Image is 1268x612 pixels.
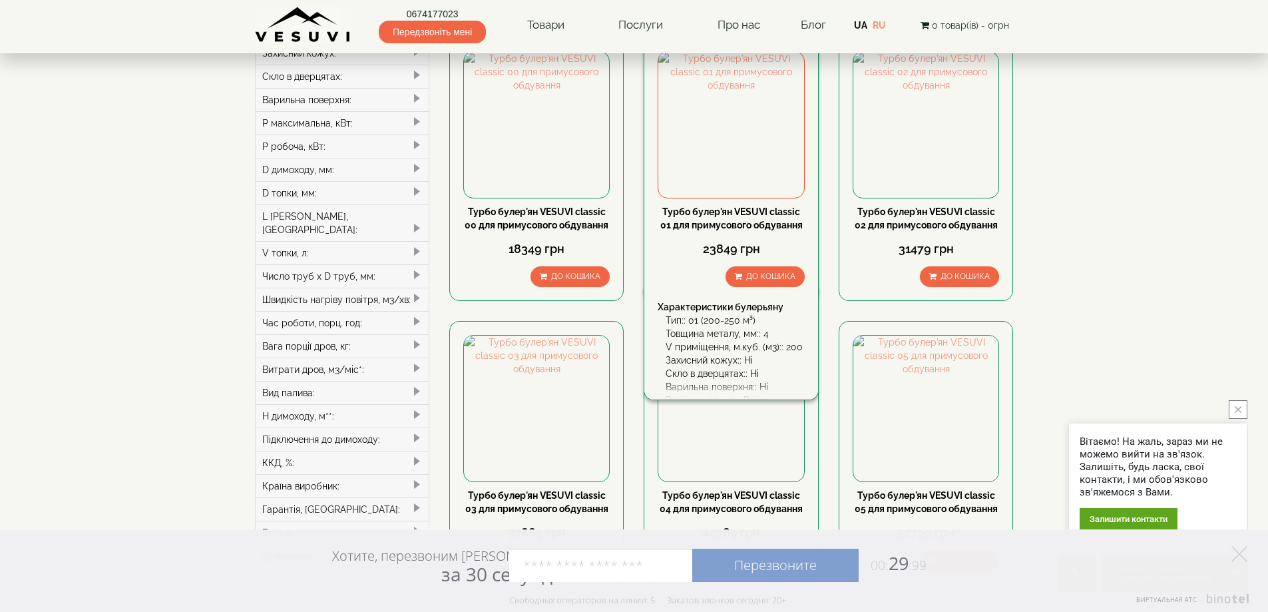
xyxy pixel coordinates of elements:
[256,88,429,111] div: Варильна поверхня:
[256,428,429,451] div: Підключення до димоходу:
[917,18,1013,33] button: 0 товар(ів) - 0грн
[1080,436,1236,499] div: Вітаємо! На жаль, зараз ми не можемо вийти на зв'язок. Залишіть, будь ласка, свої контакти, і ми ...
[692,549,859,582] a: Перезвоните
[1229,400,1247,419] button: close button
[853,52,998,197] img: Турбо булер'ян VESUVI classic 02 для примусового обдування
[909,557,927,574] span: :99
[854,20,867,31] a: UA
[920,266,999,287] button: До кошика
[379,7,486,21] a: 0674177023
[660,206,803,230] a: Турбо булер'ян VESUVI classic 01 для примусового обдування
[605,10,676,41] a: Послуги
[256,241,429,264] div: V топки, л:
[256,158,429,181] div: D димоходу, мм:
[465,490,608,514] a: Турбо булер'ян VESUVI classic 03 для примусового обдування
[853,240,999,258] div: 31479 грн
[855,206,998,230] a: Турбо булер'ян VESUVI classic 02 для примусового обдування
[256,204,429,241] div: L [PERSON_NAME], [GEOGRAPHIC_DATA]:
[256,474,429,497] div: Країна виробник:
[853,336,998,481] img: Турбо булер'ян VESUVI classic 05 для примусового обдування
[509,595,786,605] div: Свободных операторов на линии: 5 Заказов звонков сегодня: 20+
[256,404,429,428] div: H димоходу, м**:
[530,266,610,287] button: До кошика
[666,327,804,340] div: Товщина металу, мм:: 4
[379,21,486,43] span: Передзвоніть мені
[255,7,351,43] img: Завод VESUVI
[256,311,429,334] div: Час роботи, порц. год:
[704,10,773,41] a: Про нас
[256,358,429,381] div: Витрати дров, м3/міс*:
[666,367,804,380] div: Скло в дверцятах:: Ні
[256,521,429,544] div: Бренд:
[859,551,927,575] span: 29
[666,340,804,354] div: V приміщення, м.куб. (м3):: 200
[746,272,795,281] span: До кошика
[441,561,560,587] span: за 30 секунд?
[941,272,990,281] span: До кошика
[726,266,805,287] button: До кошика
[256,65,429,88] div: Скло в дверцятах:
[256,264,429,288] div: Число труб x D труб, мм:
[256,451,429,474] div: ККД, %:
[256,181,429,204] div: D топки, мм:
[855,490,998,514] a: Турбо булер'ян VESUVI classic 05 для примусового обдування
[873,20,886,31] a: RU
[465,206,608,230] a: Турбо булер'ян VESUVI classic 00 для примусового обдування
[463,524,610,541] div: 37889 грн
[658,52,803,197] img: Турбо булер'ян VESUVI classic 01 для примусового обдування
[1128,594,1251,612] a: Виртуальная АТС
[332,547,560,585] div: Хотите, перезвоним [PERSON_NAME]
[666,354,804,367] div: Захисний кожух:: Ні
[551,272,600,281] span: До кошика
[256,111,429,135] div: P максимальна, кВт:
[1080,508,1177,530] div: Залишити контакти
[464,52,609,197] img: Турбо булер'ян VESUVI classic 00 для примусового обдування
[871,557,889,574] span: 00:
[658,300,804,314] div: Характеристики булерьяну
[256,135,429,158] div: P робоча, кВт:
[801,18,826,31] a: Блог
[1136,595,1197,604] span: Виртуальная АТС
[256,381,429,404] div: Вид палива:
[666,314,804,327] div: Тип:: 01 (200-250 м³)
[658,524,804,541] div: 44989 грн
[932,20,1009,31] span: 0 товар(ів) - 0грн
[256,288,429,311] div: Швидкість нагріву повітря, м3/хв:
[853,524,999,541] div: 52799 грн
[256,497,429,521] div: Гарантія, [GEOGRAPHIC_DATA]:
[256,334,429,358] div: Вага порції дров, кг:
[514,10,578,41] a: Товари
[464,336,609,481] img: Турбо булер'ян VESUVI classic 03 для примусового обдування
[658,336,803,481] img: Турбо булер'ян VESUVI classic 04 для примусового обдування
[658,240,804,258] div: 23849 грн
[463,240,610,258] div: 18349 грн
[660,490,803,514] a: Турбо булер'ян VESUVI classic 04 для примусового обдування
